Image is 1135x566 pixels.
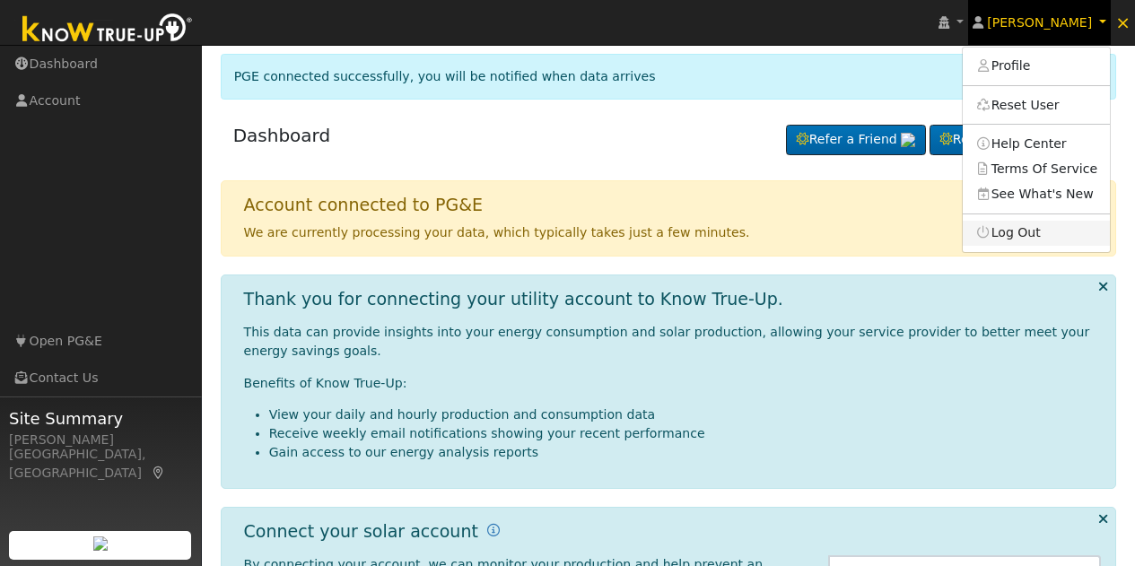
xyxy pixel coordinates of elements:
a: Help Center [963,131,1110,156]
a: Request a Cleaning [930,125,1104,155]
a: Refer a Friend [786,125,926,155]
p: Benefits of Know True-Up: [244,374,1102,393]
span: We are currently processing your data, which typically takes just a few minutes. [244,225,750,239]
a: Log Out [963,221,1110,246]
li: View your daily and hourly production and consumption data [269,405,1102,424]
span: × [1115,12,1131,33]
h1: Account connected to PG&E [244,195,483,215]
span: This data can provide insights into your energy consumption and solar production, allowing your s... [244,325,1090,358]
img: Know True-Up [13,10,202,50]
div: PGE connected successfully, you will be notified when data arrives [221,54,1117,100]
div: [GEOGRAPHIC_DATA], [GEOGRAPHIC_DATA] [9,445,192,483]
span: Site Summary [9,406,192,431]
div: [PERSON_NAME] [9,431,192,449]
li: Receive weekly email notifications showing your recent performance [269,424,1102,443]
li: Gain access to our energy analysis reports [269,443,1102,462]
h1: Connect your solar account [244,521,478,542]
a: Profile [963,54,1110,79]
a: See What's New [963,181,1110,206]
h1: Thank you for connecting your utility account to Know True-Up. [244,289,783,309]
img: retrieve [901,133,915,147]
a: Terms Of Service [963,156,1110,181]
a: Dashboard [233,125,331,146]
a: Reset User [963,92,1110,118]
span: [PERSON_NAME] [987,15,1092,30]
a: Map [151,466,167,480]
img: retrieve [93,536,108,551]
